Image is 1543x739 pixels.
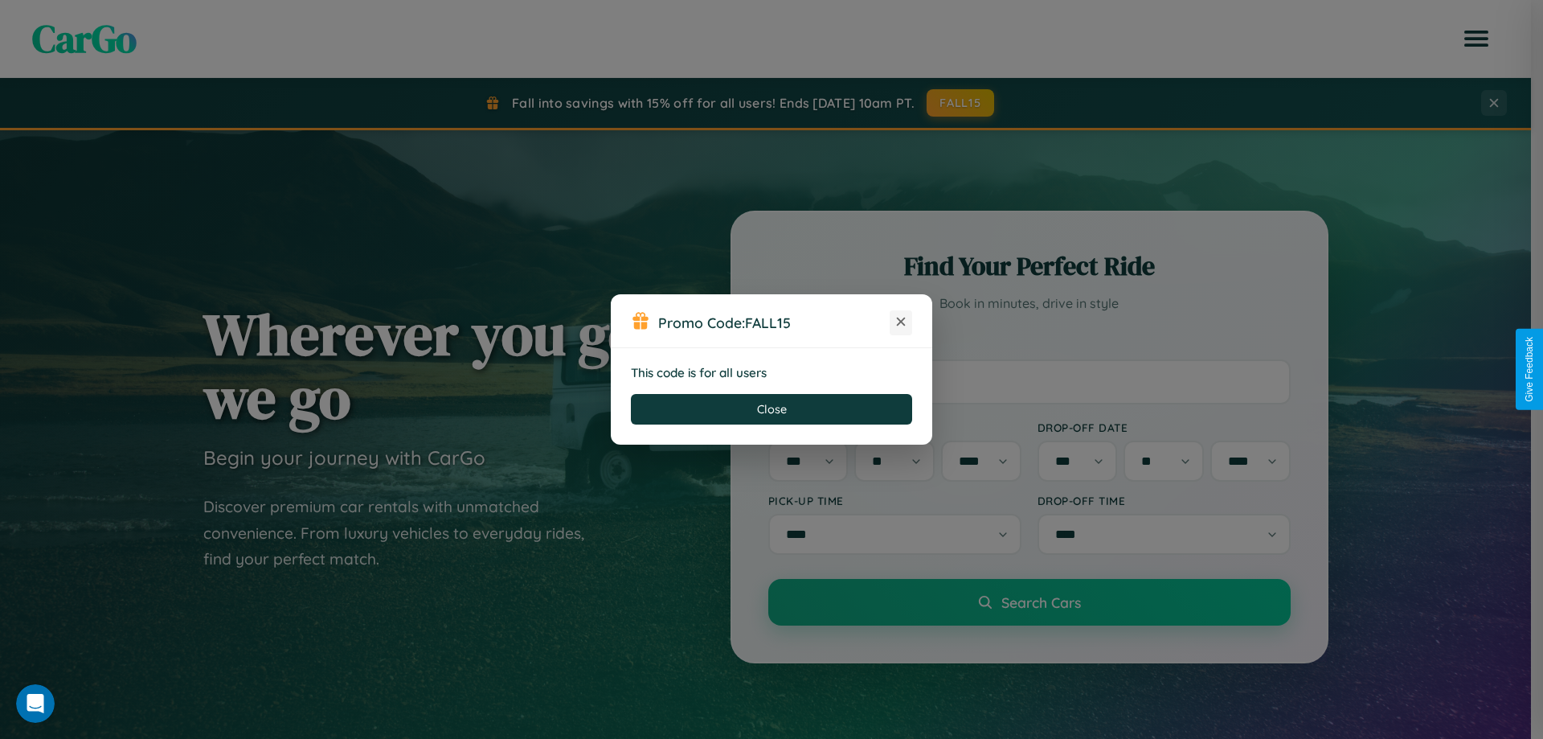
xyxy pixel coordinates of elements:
iframe: Intercom live chat [16,684,55,723]
b: FALL15 [745,314,791,331]
h3: Promo Code: [658,314,890,331]
button: Close [631,394,912,425]
div: Give Feedback [1524,337,1535,402]
strong: This code is for all users [631,365,767,380]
